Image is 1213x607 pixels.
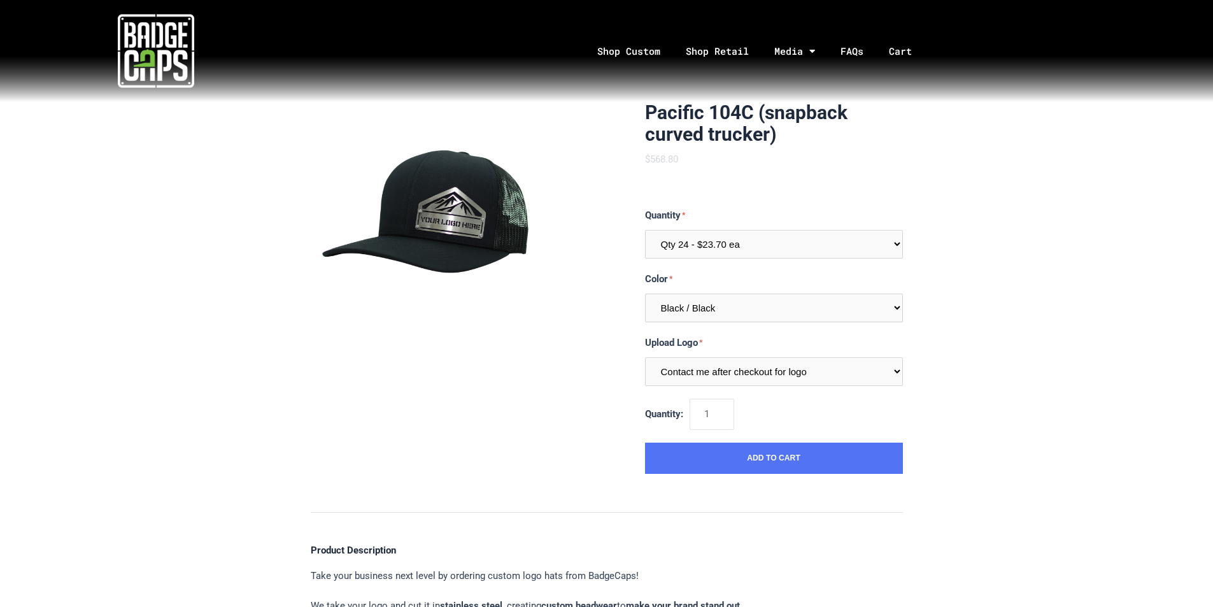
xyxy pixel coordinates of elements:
[673,18,762,85] a: Shop Retail
[311,18,1213,85] nav: Menu
[645,271,903,287] label: Color
[876,18,940,85] a: Cart
[311,545,903,556] h4: Product Description
[645,154,678,165] span: $568.80
[585,18,673,85] a: Shop Custom
[645,208,903,224] label: Quantity
[828,18,876,85] a: FAQs
[311,569,903,583] p: Take your business next level by ordering custom logo hats from BadgeCaps!
[645,335,903,351] label: Upload Logo
[645,443,903,475] button: Add to Cart
[118,13,194,89] img: badgecaps white logo with green acccent
[762,18,828,85] a: Media
[645,408,683,420] span: Quantity:
[311,102,546,338] img: BadgeCaps - Pacific 104C
[645,102,903,145] h1: Pacific 104C (snapback curved trucker)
